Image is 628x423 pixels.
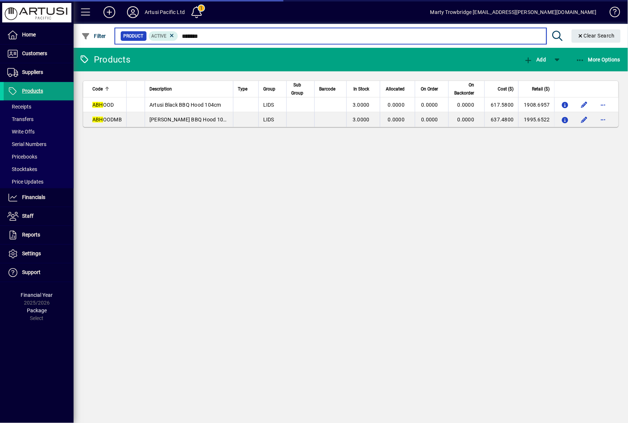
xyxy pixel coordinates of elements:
span: Code [92,85,103,93]
div: On Backorder [453,81,481,97]
span: Filter [81,33,106,39]
span: Products [22,88,43,94]
a: Staff [4,207,74,225]
span: 3.0000 [353,117,370,122]
span: Customers [22,50,47,56]
span: 0.0000 [421,117,438,122]
div: Barcode [319,85,342,93]
div: Group [263,85,282,93]
a: Knowledge Base [604,1,619,25]
span: Reports [22,232,40,238]
span: Suppliers [22,69,43,75]
span: Type [238,85,247,93]
span: LIDS [263,102,274,108]
span: Allocated [386,85,405,93]
mat-chip: Activation Status: Active [149,31,178,41]
td: 637.4800 [484,112,518,127]
a: Home [4,26,74,44]
span: Cost ($) [498,85,514,93]
span: 0.0000 [388,117,405,122]
button: More options [597,99,609,111]
span: Pricebooks [7,154,37,160]
a: Settings [4,245,74,263]
span: Description [149,85,172,93]
span: Receipts [7,104,31,110]
div: Marty Trowbridge [EMAIL_ADDRESS][PERSON_NAME][DOMAIN_NAME] [430,6,597,18]
span: Stocktakes [7,166,37,172]
a: Pricebooks [4,150,74,163]
span: On Backorder [453,81,474,97]
button: Filter [80,29,108,43]
span: Serial Numbers [7,141,46,147]
span: Package [27,308,47,313]
button: More options [597,114,609,125]
span: 0.0000 [458,117,474,122]
td: 617.5800 [484,97,518,112]
span: Support [22,269,40,275]
span: Financial Year [21,292,53,298]
a: Support [4,263,74,282]
div: On Order [420,85,445,93]
div: Type [238,85,254,93]
span: In Stock [354,85,370,93]
span: OOD [92,102,114,108]
a: Price Updates [4,175,74,188]
span: More Options [576,57,621,63]
span: Active [152,33,167,39]
span: 0.0000 [421,102,438,108]
a: Receipts [4,100,74,113]
td: 1908.6957 [518,97,554,112]
span: Transfers [7,116,33,122]
div: Artusi Pacific Ltd [145,6,185,18]
div: In Stock [351,85,376,93]
span: Artusi Black BBQ Hood 104cm [149,102,221,108]
a: Reports [4,226,74,244]
div: Description [149,85,229,93]
a: Write Offs [4,125,74,138]
em: ABH [92,102,103,108]
div: Code [92,85,122,93]
button: Profile [121,6,145,19]
a: Serial Numbers [4,138,74,150]
span: Sub Group [291,81,303,97]
span: Clear Search [578,33,615,39]
a: Suppliers [4,63,74,82]
button: Edit [578,114,590,125]
button: Add [522,53,548,66]
span: LIDS [263,117,274,122]
div: Allocated [385,85,412,93]
button: Add [98,6,121,19]
span: 0.0000 [388,102,405,108]
div: Sub Group [291,81,310,97]
td: 1995.6522 [518,112,554,127]
button: Edit [578,99,590,111]
span: Barcode [319,85,335,93]
span: Retail ($) [532,85,550,93]
div: Products [79,54,130,65]
span: Product [124,32,144,40]
span: Write Offs [7,129,35,135]
span: Financials [22,194,45,200]
span: Group [263,85,275,93]
span: Home [22,32,36,38]
span: On Order [421,85,438,93]
span: Staff [22,213,33,219]
button: More Options [574,53,622,66]
span: Add [524,57,546,63]
span: Price Updates [7,179,43,185]
a: Customers [4,45,74,63]
span: 0.0000 [458,102,474,108]
button: Clear [572,29,621,43]
span: [PERSON_NAME] BBQ Hood 104cm [149,117,233,122]
em: ABH [92,117,103,122]
span: Settings [22,250,41,256]
a: Stocktakes [4,163,74,175]
span: OODMB [92,117,122,122]
span: 3.0000 [353,102,370,108]
a: Transfers [4,113,74,125]
a: Financials [4,188,74,207]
